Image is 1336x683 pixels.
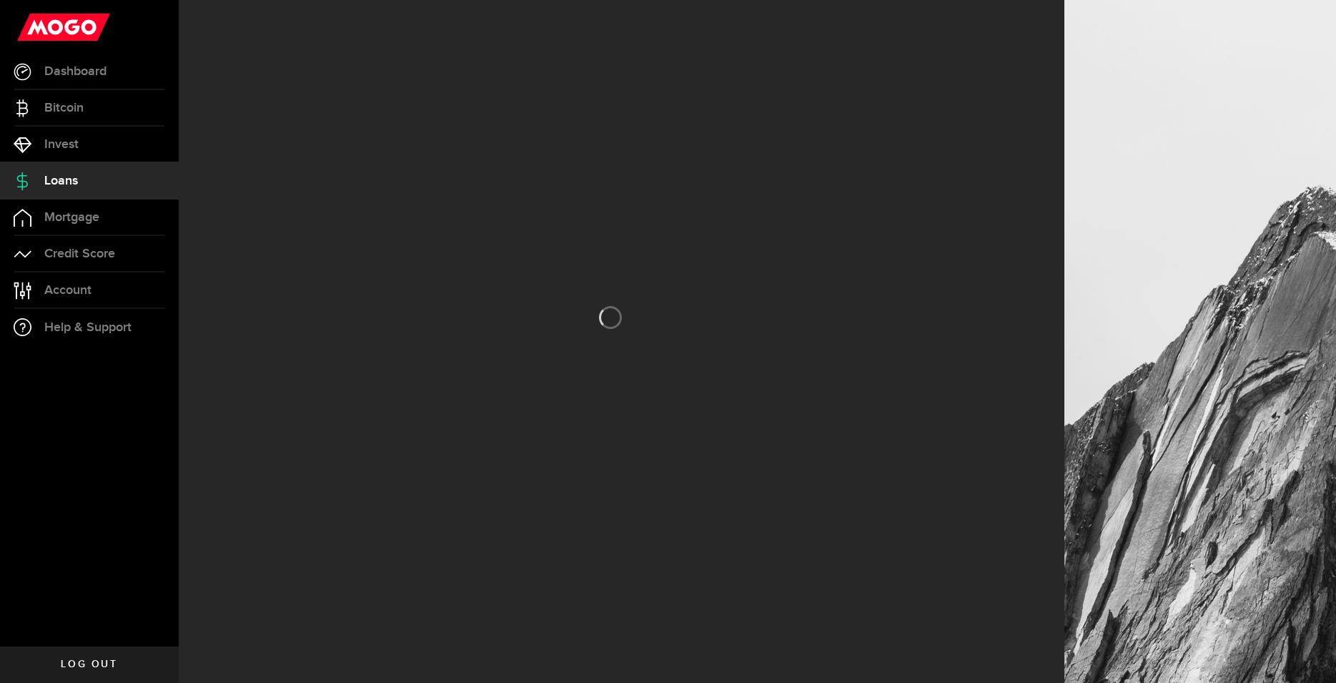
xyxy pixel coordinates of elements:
[44,321,132,334] span: Help & Support
[44,247,115,260] span: Credit Score
[44,284,91,297] span: Account
[44,65,107,78] span: Dashboard
[44,175,78,187] span: Loans
[44,102,84,114] span: Bitcoin
[44,138,79,151] span: Invest
[44,211,99,224] span: Mortgage
[61,659,117,669] span: Log out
